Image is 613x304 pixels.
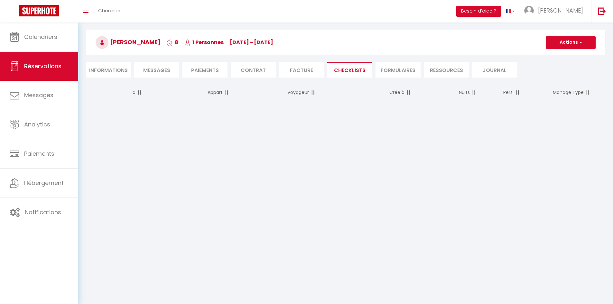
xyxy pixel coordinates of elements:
[424,62,469,78] li: Ressources
[376,62,421,78] li: FORMULAIRES
[185,84,252,101] th: Appart
[327,62,372,78] li: CHECKLISTS
[279,62,324,78] li: Facture
[538,6,583,14] span: [PERSON_NAME]
[167,39,178,46] span: 8
[456,6,501,17] button: Besoin d'aide ?
[252,84,351,101] th: Voyageur
[351,84,450,101] th: Créé à
[24,120,50,128] span: Analytics
[24,179,64,187] span: Hébergement
[598,7,606,15] img: logout
[25,208,61,216] span: Notifications
[24,62,61,70] span: Réservations
[143,67,170,74] span: Messages
[128,89,135,96] span: Id
[182,62,228,78] li: Paiements
[486,84,538,101] th: Pers.
[96,38,161,46] span: [PERSON_NAME]
[538,84,605,101] th: Manage Type
[231,62,276,78] li: Contrat
[546,36,596,49] button: Actions
[19,5,59,16] img: Super Booking
[24,33,57,41] span: Calendriers
[86,62,131,78] li: Informations
[450,84,486,101] th: Nuits
[24,150,54,158] span: Paiements
[24,91,53,99] span: Messages
[524,6,534,15] img: ...
[472,62,517,78] li: Journal
[230,39,273,46] span: [DATE] - [DATE]
[184,39,224,46] span: 1 Personnes
[98,7,120,14] span: Chercher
